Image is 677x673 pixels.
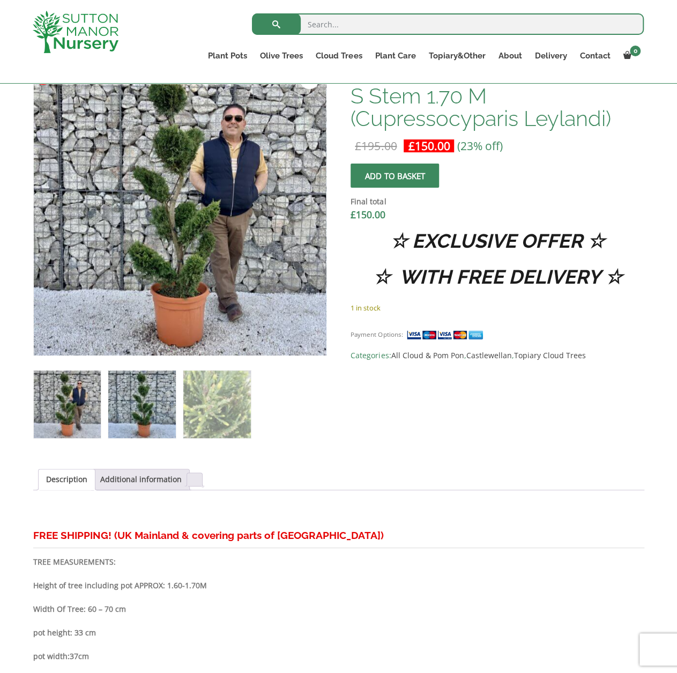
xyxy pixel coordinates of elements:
bdi: 150.00 [351,208,385,221]
span: £ [408,138,414,153]
input: Search... [252,13,644,35]
a: Delivery [528,48,573,63]
bdi: 150.00 [408,138,450,153]
h3: FREE SHIPPING! (UK Mainland & covering parts of [GEOGRAPHIC_DATA]) [33,526,644,545]
strong: ☆ EXCLUSIVE OFFER ☆ [390,230,605,252]
span: £ [355,138,361,153]
a: Contact [573,48,616,63]
img: payment supported [406,329,487,341]
a: Topiary Cloud Trees [514,350,585,360]
a: Topiary&Other [422,48,492,63]
h1: Castlewellan Gold Cloud Tree S Stem 1.70 M (Cupressocyparis Leylandi) [351,62,644,130]
a: Additional information [100,469,182,490]
dt: Final total [351,195,644,208]
button: Add to basket [351,164,439,188]
img: Castlewellan Gold Cloud Tree S Stem 1.70 M (Cupressocyparis Leylandi) [34,371,101,438]
strong: Width Of Tree: 60 – 70 cm [33,604,126,614]
a: All Cloud & Pom Pon [391,350,464,360]
a: Olive Trees [254,48,309,63]
img: Castlewellan Gold Cloud Tree S Stem 1.70 M (Cupressocyparis Leylandi) - Image 3 [183,371,250,438]
small: Payment Options: [351,330,403,338]
a: Cloud Trees [309,48,368,63]
a: Castlewellan [466,350,511,360]
p: 1 in stock [351,301,644,314]
a: About [492,48,528,63]
span: (23% off) [457,138,502,153]
bdi: 195.00 [355,138,397,153]
strong: cm [78,651,89,661]
img: Castlewellan Gold Cloud Tree S Stem 1.70 M (Cupressocyparis Leylandi) - Image 2 [108,371,175,438]
span: 0 [630,46,641,56]
strong: Height of tree including pot APPROX: 1.60-1.70M [33,580,207,590]
strong: ☆ WITH FREE DELIVERY ☆ [373,265,622,288]
span: Categories: , , [351,349,644,362]
img: logo [33,11,118,53]
a: Plant Pots [202,48,254,63]
a: 0 [616,48,644,63]
a: Plant Care [368,48,422,63]
strong: TREE MEASUREMENTS: [33,557,116,567]
strong: pot width:37 [33,651,78,661]
span: £ [351,208,356,221]
strong: pot height: 33 cm [33,627,96,638]
a: Description [46,469,87,490]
